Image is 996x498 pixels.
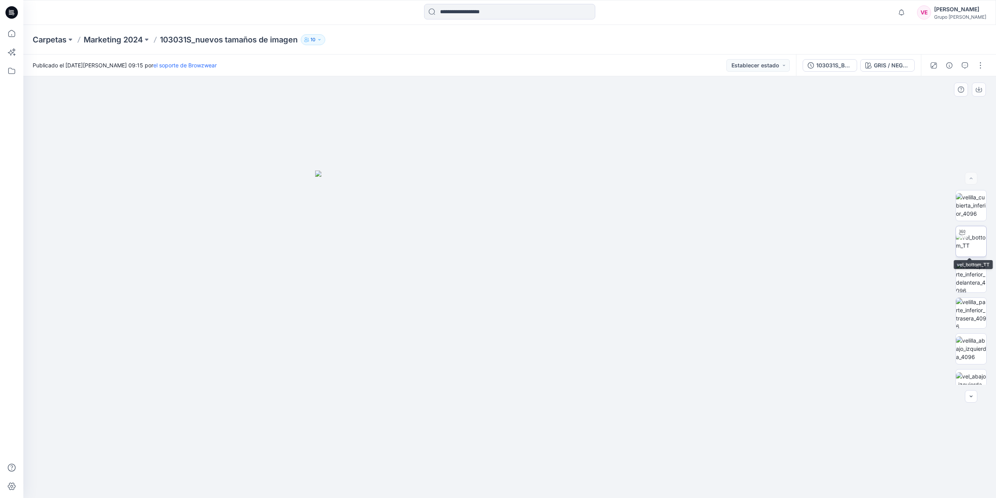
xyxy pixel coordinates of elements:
[874,62,932,69] font: GRIS / NEGRO - 08/00
[160,35,298,44] font: 103031S_nuevos tamaños de imagen
[153,62,217,69] a: el soporte de Browzwear
[33,34,67,45] a: Carpetas
[956,262,986,292] img: velilla_parte_inferior_delantera_4096
[956,336,986,361] img: velilla_abajo_izquierda_4096
[956,372,986,397] img: vel_abajo_izquierda 2
[803,59,857,72] button: 103031S_BW_V2
[33,35,67,44] font: Carpetas
[816,62,860,69] font: 103031S_BW_V2
[301,34,325,45] button: 10
[934,6,979,12] font: [PERSON_NAME]
[956,233,986,250] img: vel_bottom_TT
[956,298,986,328] img: velilla_parte_inferior_trasera_4096
[921,9,928,16] font: VE
[84,35,143,44] font: Marketing 2024
[956,193,986,218] img: velilla_cubierta_inferior_4096
[934,14,986,20] font: Grupo [PERSON_NAME]
[860,59,915,72] button: GRIS / NEGRO - 08/00
[33,62,153,69] font: Publicado el [DATE][PERSON_NAME] 09:15 por
[943,59,956,72] button: Detalles
[84,34,143,45] a: Marketing 2024
[310,37,316,42] font: 10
